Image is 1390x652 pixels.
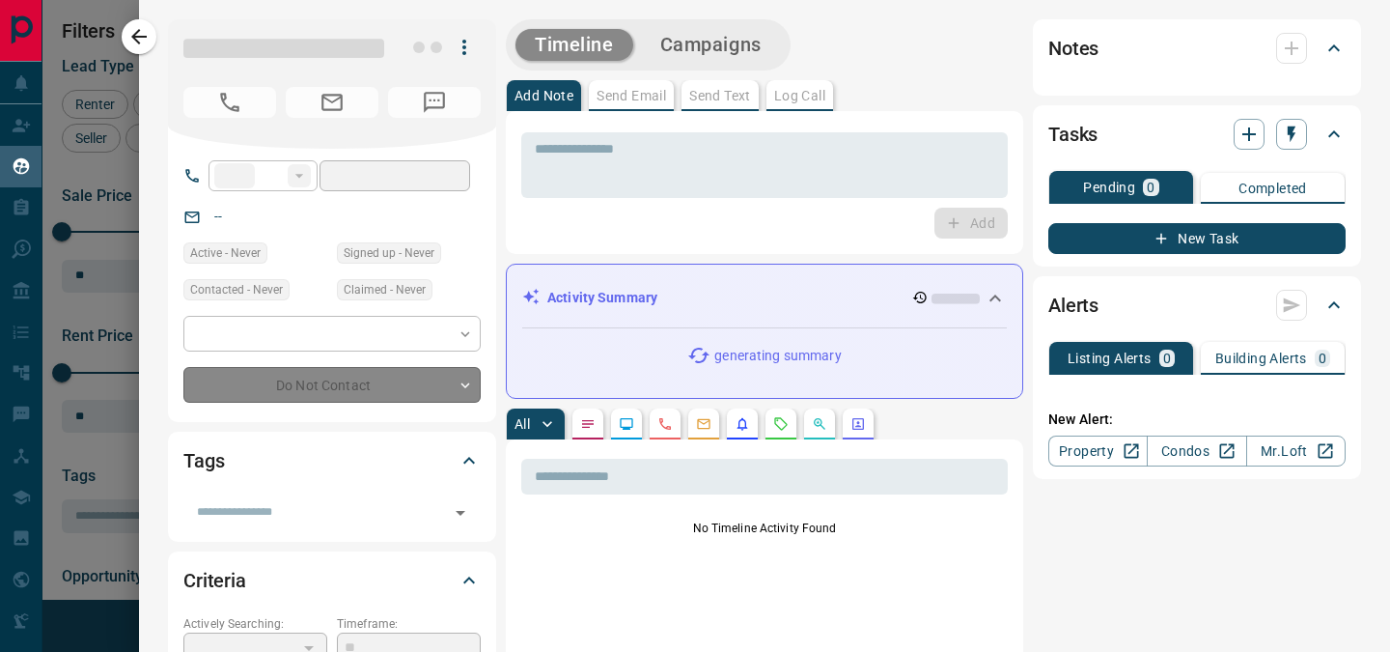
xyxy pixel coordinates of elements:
p: Building Alerts [1215,352,1307,365]
div: Notes [1048,25,1346,71]
p: 0 [1147,181,1154,194]
span: No Email [286,87,378,118]
svg: Notes [580,416,596,432]
h2: Tasks [1048,119,1098,150]
p: Actively Searching: [183,615,327,633]
p: Activity Summary [547,288,657,308]
button: New Task [1048,223,1346,254]
a: Condos [1147,436,1246,467]
svg: Lead Browsing Activity [619,416,634,432]
div: Do Not Contact [183,367,481,403]
svg: Emails [696,416,711,432]
span: Claimed - Never [344,280,426,299]
svg: Agent Actions [850,416,866,432]
svg: Listing Alerts [735,416,750,432]
div: Tags [183,438,481,484]
p: All [514,417,530,431]
h2: Alerts [1048,290,1098,321]
h2: Notes [1048,33,1098,64]
h2: Tags [183,445,224,476]
p: Pending [1083,181,1135,194]
p: generating summary [714,346,841,366]
p: Add Note [514,89,573,102]
a: Property [1048,436,1148,467]
svg: Calls [657,416,673,432]
div: Tasks [1048,111,1346,157]
h2: Criteria [183,565,246,596]
span: Active - Never [190,243,261,263]
span: Signed up - Never [344,243,434,263]
p: Completed [1238,182,1307,195]
span: No Number [388,87,481,118]
span: No Number [183,87,276,118]
a: Mr.Loft [1246,436,1346,467]
div: Activity Summary [522,280,1007,316]
p: Timeframe: [337,615,481,633]
p: Listing Alerts [1068,352,1152,365]
span: Contacted - Never [190,280,283,299]
p: 0 [1163,352,1171,365]
a: -- [214,209,222,224]
div: Alerts [1048,282,1346,328]
p: New Alert: [1048,410,1346,430]
p: 0 [1319,352,1326,365]
svg: Opportunities [812,416,827,432]
button: Open [447,499,474,526]
button: Timeline [515,29,633,61]
div: Criteria [183,557,481,604]
button: Campaigns [641,29,781,61]
p: No Timeline Activity Found [521,520,1008,537]
svg: Requests [773,416,789,432]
